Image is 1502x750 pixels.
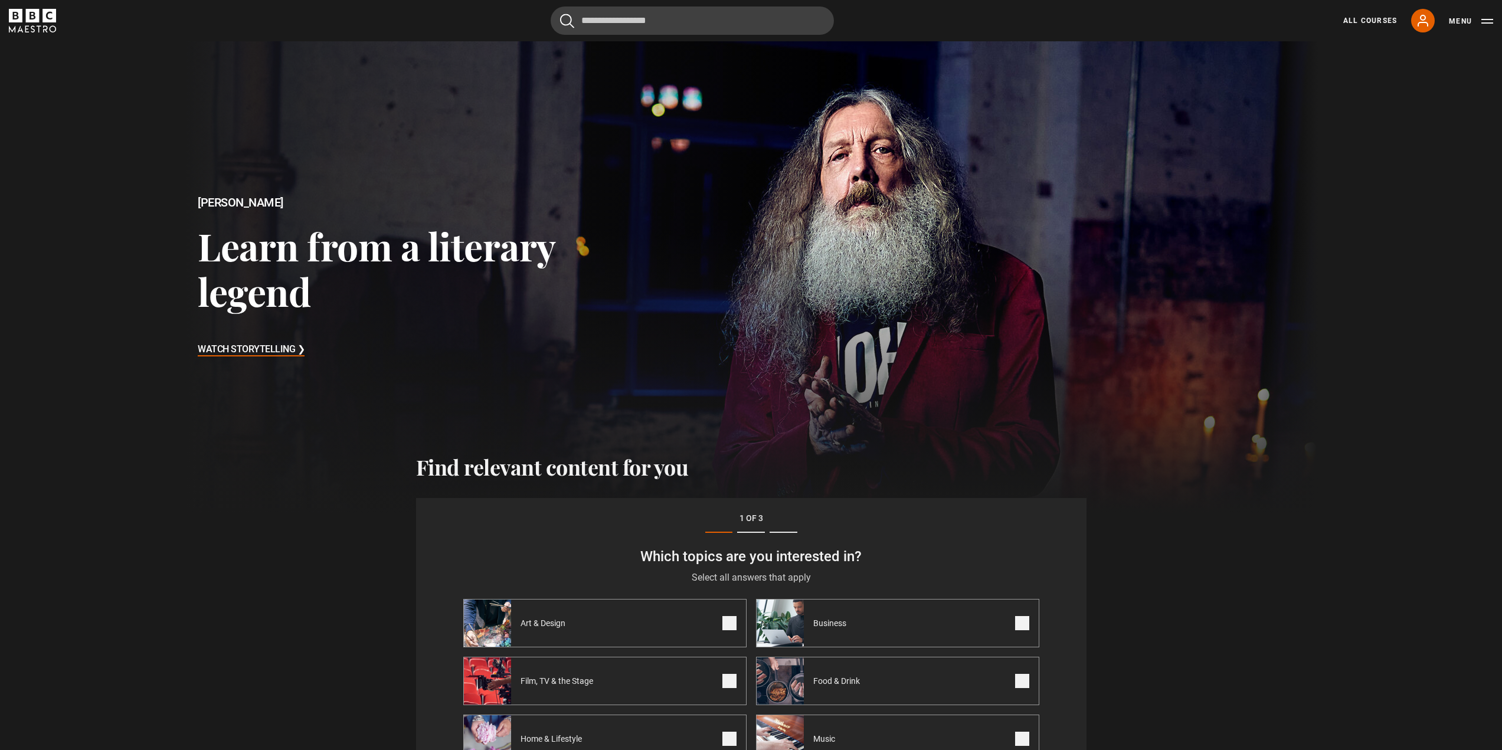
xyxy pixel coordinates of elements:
h3: Learn from a literary legend [198,223,638,315]
h3: Which topics are you interested in? [463,547,1039,566]
input: Search [551,6,834,35]
a: All Courses [1343,15,1397,26]
span: Film, TV & the Stage [511,675,607,687]
h3: Watch Storytelling ❯ [198,341,305,359]
span: Music [804,733,849,745]
h2: [PERSON_NAME] [198,196,638,209]
p: Select all answers that apply [463,571,1039,585]
button: Toggle navigation [1449,15,1493,27]
button: Submit the search query [560,14,574,28]
span: Food & Drink [804,675,874,687]
h2: Find relevant content for you [416,454,1087,479]
p: 1 of 3 [463,512,1039,525]
span: Art & Design [511,617,580,629]
a: [PERSON_NAME] Learn from a literary legend Watch Storytelling ❯ [185,41,1318,513]
span: Business [804,617,860,629]
svg: BBC Maestro [9,9,56,32]
span: Home & Lifestyle [511,733,596,745]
